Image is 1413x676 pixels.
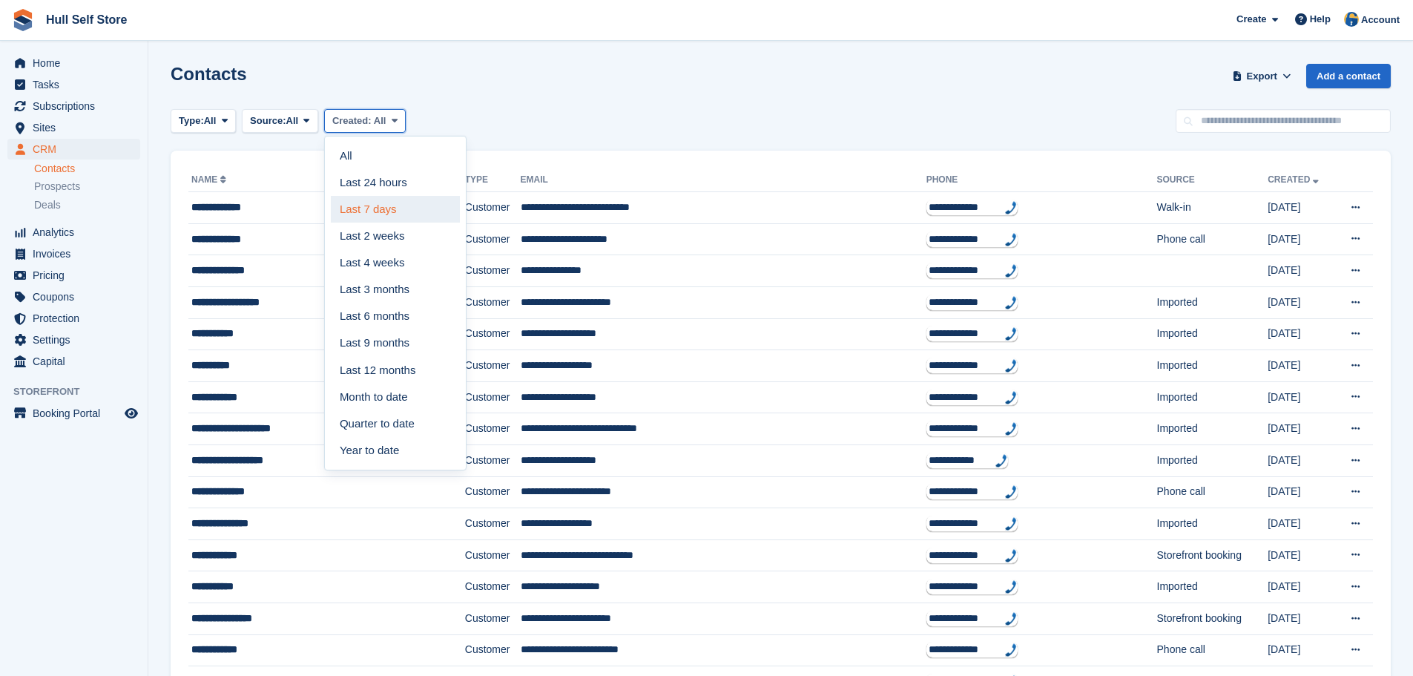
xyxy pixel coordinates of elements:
td: [DATE] [1268,318,1334,350]
span: Type: [179,114,204,128]
img: hfpfyWBK5wQHBAGPgDf9c6qAYOxxMAAAAASUVORK5CYII= [1005,517,1017,531]
td: Phone call [1157,476,1268,508]
span: Prospects [34,180,80,194]
td: [DATE] [1268,508,1334,540]
h1: Contacts [171,64,247,84]
a: Name [191,174,229,185]
span: Created: [332,115,372,126]
span: Invoices [33,243,122,264]
img: stora-icon-8386f47178a22dfd0bd8f6a31ec36ba5ce8667c1dd55bd0f319d3a0aa187defe.svg [12,9,34,31]
a: Last 9 months [331,330,460,357]
img: hfpfyWBK5wQHBAGPgDf9c6qAYOxxMAAAAASUVORK5CYII= [1005,327,1017,341]
td: [DATE] [1268,413,1334,445]
a: Hull Self Store [40,7,133,32]
span: Create [1236,12,1266,27]
td: Imported [1157,508,1268,540]
td: Phone call [1157,223,1268,255]
td: [DATE] [1268,476,1334,508]
td: Customer [465,603,521,634]
img: hfpfyWBK5wQHBAGPgDf9c6qAYOxxMAAAAASUVORK5CYII= [1005,485,1017,499]
a: menu [7,308,140,329]
a: Last 4 weeks [331,249,460,276]
img: hfpfyWBK5wQHBAGPgDf9c6qAYOxxMAAAAASUVORK5CYII= [1005,233,1017,246]
a: Add a contact [1306,64,1391,88]
a: All [331,142,460,169]
span: All [286,114,299,128]
button: Created: All [324,109,406,134]
a: menu [7,243,140,264]
a: menu [7,53,140,73]
td: Customer [465,413,521,445]
a: menu [7,265,140,286]
td: [DATE] [1268,350,1334,382]
img: hfpfyWBK5wQHBAGPgDf9c6qAYOxxMAAAAASUVORK5CYII= [1005,264,1017,278]
td: Customer [465,192,521,224]
span: Sites [33,117,122,138]
td: [DATE] [1268,223,1334,255]
td: [DATE] [1268,381,1334,413]
a: menu [7,222,140,243]
td: Imported [1157,381,1268,413]
td: Customer [465,508,521,540]
td: Imported [1157,318,1268,350]
a: menu [7,286,140,307]
span: CRM [33,139,122,160]
a: Last 7 days [331,196,460,223]
td: [DATE] [1268,444,1334,476]
a: Created [1268,174,1322,185]
th: Type [465,168,521,192]
td: Customer [465,634,521,666]
td: Customer [465,318,521,350]
img: hfpfyWBK5wQHBAGPgDf9c6qAYOxxMAAAAASUVORK5CYII= [1005,359,1017,373]
a: Deals [34,197,140,213]
td: Imported [1157,286,1268,318]
td: Customer [465,444,521,476]
a: Year to date [331,437,460,464]
span: All [204,114,217,128]
td: [DATE] [1268,603,1334,634]
button: Source: All [242,109,318,134]
img: hfpfyWBK5wQHBAGPgDf9c6qAYOxxMAAAAASUVORK5CYII= [995,454,1007,467]
a: menu [7,351,140,372]
a: Last 6 months [331,303,460,330]
button: Export [1229,64,1294,88]
td: Customer [465,350,521,382]
a: Quarter to date [331,410,460,437]
span: Protection [33,308,122,329]
a: Month to date [331,384,460,410]
button: Type: All [171,109,236,134]
a: Last 3 months [331,276,460,303]
span: Tasks [33,74,122,95]
td: Customer [465,255,521,287]
a: Last 2 weeks [331,223,460,249]
span: Source: [250,114,286,128]
span: Booking Portal [33,403,122,424]
a: menu [7,74,140,95]
td: [DATE] [1268,539,1334,571]
a: menu [7,139,140,160]
td: Customer [465,571,521,603]
td: Walk-in [1157,192,1268,224]
span: All [374,115,386,126]
a: Last 24 hours [331,169,460,196]
img: hfpfyWBK5wQHBAGPgDf9c6qAYOxxMAAAAASUVORK5CYII= [1005,612,1017,626]
a: Contacts [34,162,140,176]
td: Customer [465,286,521,318]
td: Customer [465,223,521,255]
a: Preview store [122,404,140,422]
img: hfpfyWBK5wQHBAGPgDf9c6qAYOxxMAAAAASUVORK5CYII= [1005,201,1017,214]
img: hfpfyWBK5wQHBAGPgDf9c6qAYOxxMAAAAASUVORK5CYII= [1005,391,1017,404]
span: Subscriptions [33,96,122,117]
a: Last 12 months [331,357,460,384]
td: Customer [465,381,521,413]
span: Settings [33,329,122,350]
span: Account [1361,13,1400,27]
td: [DATE] [1268,192,1334,224]
td: Customer [465,539,521,571]
a: menu [7,329,140,350]
td: Storefront booking [1157,603,1268,634]
a: Prospects [34,179,140,194]
img: hfpfyWBK5wQHBAGPgDf9c6qAYOxxMAAAAASUVORK5CYII= [1005,580,1017,594]
td: Imported [1157,413,1268,445]
span: Deals [34,198,61,212]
